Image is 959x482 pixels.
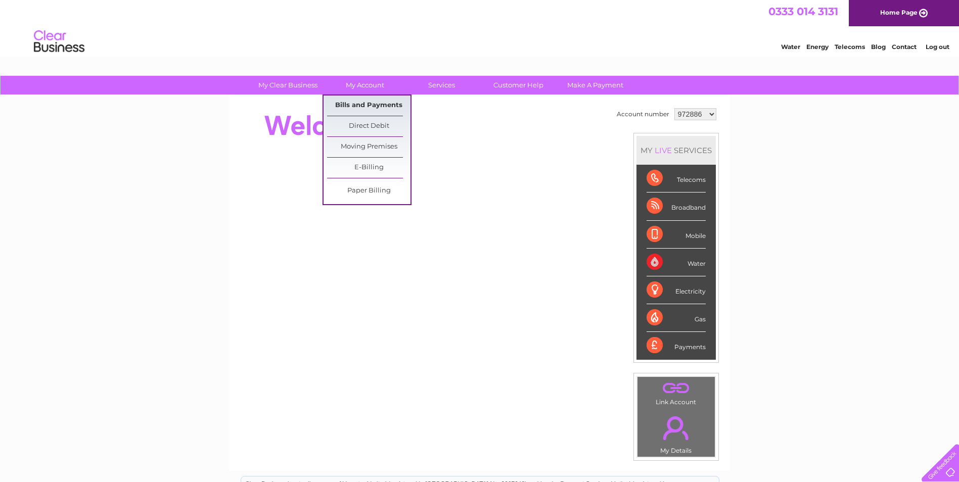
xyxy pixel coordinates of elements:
[637,376,715,408] td: Link Account
[926,43,949,51] a: Log out
[653,146,674,155] div: LIVE
[768,5,838,18] a: 0333 014 3131
[246,76,330,94] a: My Clear Business
[781,43,800,51] a: Water
[327,95,410,116] a: Bills and Payments
[640,379,712,397] a: .
[871,43,886,51] a: Blog
[637,408,715,457] td: My Details
[647,276,706,304] div: Electricity
[614,106,672,123] td: Account number
[327,116,410,136] a: Direct Debit
[647,249,706,276] div: Water
[647,304,706,332] div: Gas
[647,165,706,192] div: Telecoms
[241,6,719,49] div: Clear Business is a trading name of Verastar Limited (registered in [GEOGRAPHIC_DATA] No. 3667643...
[636,136,716,165] div: MY SERVICES
[327,181,410,201] a: Paper Billing
[400,76,483,94] a: Services
[327,137,410,157] a: Moving Premises
[647,192,706,220] div: Broadband
[33,26,85,57] img: logo.png
[554,76,637,94] a: Make A Payment
[892,43,917,51] a: Contact
[835,43,865,51] a: Telecoms
[647,332,706,359] div: Payments
[323,76,406,94] a: My Account
[477,76,560,94] a: Customer Help
[647,221,706,249] div: Mobile
[806,43,829,51] a: Energy
[327,158,410,178] a: E-Billing
[640,410,712,446] a: .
